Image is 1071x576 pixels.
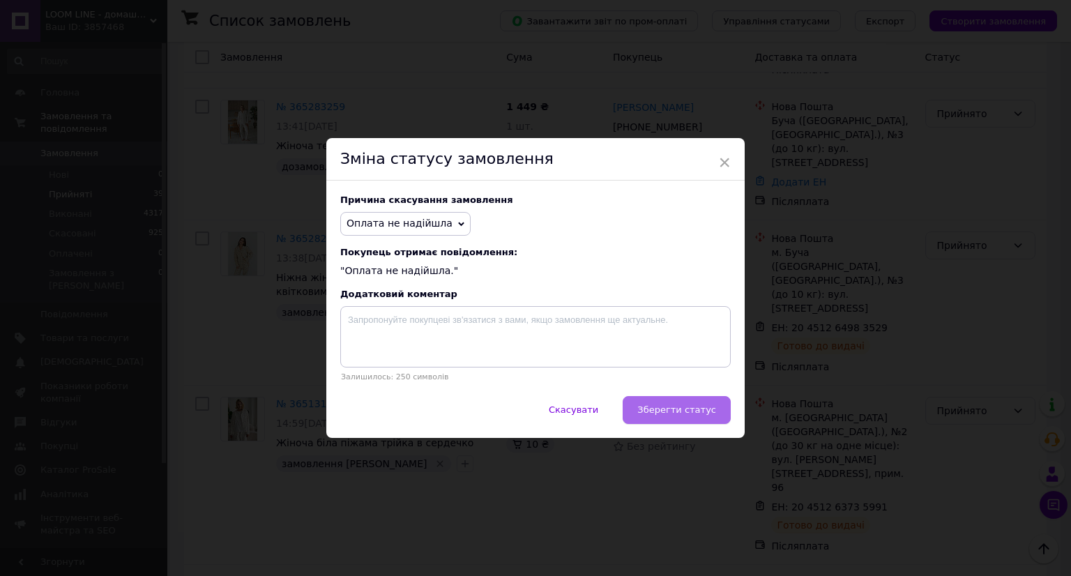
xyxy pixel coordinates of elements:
[340,195,731,205] div: Причина скасування замовлення
[637,404,716,415] span: Зберегти статус
[340,247,731,278] div: "Оплата не надійшла."
[623,396,731,424] button: Зберегти статус
[534,396,613,424] button: Скасувати
[340,372,731,381] p: Залишилось: 250 символів
[549,404,598,415] span: Скасувати
[718,151,731,174] span: ×
[340,247,731,257] span: Покупець отримає повідомлення:
[340,289,731,299] div: Додатковий коментар
[326,138,745,181] div: Зміна статусу замовлення
[347,218,453,229] span: Оплата не надійшла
